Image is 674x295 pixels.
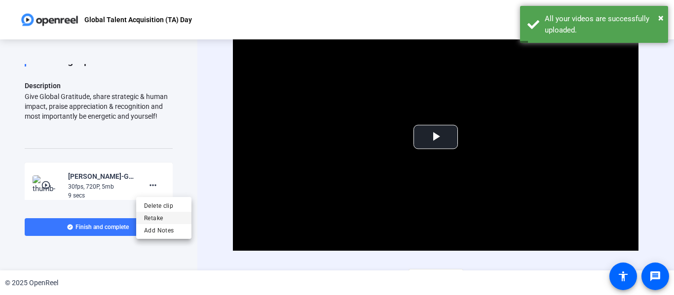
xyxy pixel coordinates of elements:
div: All your videos are successfully uploaded. [545,13,661,35]
span: Delete clip [144,199,184,211]
span: Retake [144,212,184,224]
button: Close [658,10,664,25]
span: × [658,12,664,24]
span: Add Notes [144,224,184,236]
